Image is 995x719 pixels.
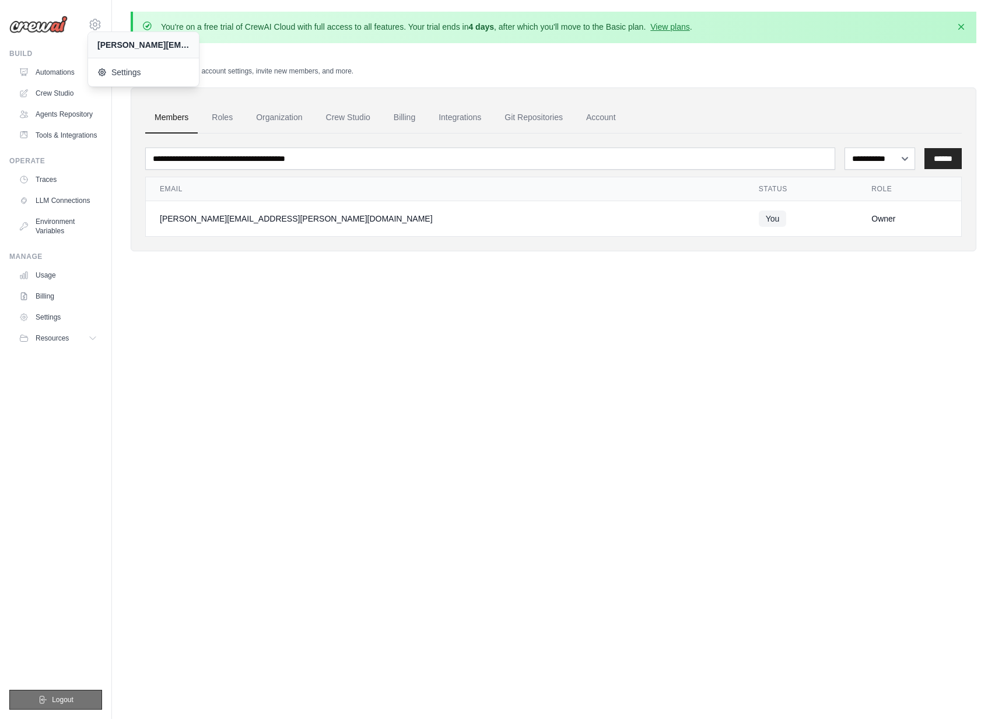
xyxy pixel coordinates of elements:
[14,191,102,210] a: LLM Connections
[146,177,745,201] th: Email
[429,102,491,134] a: Integrations
[14,126,102,145] a: Tools & Integrations
[36,334,69,343] span: Resources
[247,102,311,134] a: Organization
[97,66,190,78] span: Settings
[159,66,353,76] p: Manage your account settings, invite new members, and more.
[52,695,73,704] span: Logout
[14,84,102,103] a: Crew Studio
[160,213,731,225] div: [PERSON_NAME][EMAIL_ADDRESS][PERSON_NAME][DOMAIN_NAME]
[9,49,102,58] div: Build
[759,211,787,227] span: You
[159,52,353,66] h2: Settings
[145,102,198,134] a: Members
[14,329,102,348] button: Resources
[577,102,625,134] a: Account
[9,252,102,261] div: Manage
[9,16,68,33] img: Logo
[14,212,102,240] a: Environment Variables
[88,61,199,84] a: Settings
[495,102,572,134] a: Git Repositories
[871,213,947,225] div: Owner
[14,266,102,285] a: Usage
[384,102,425,134] a: Billing
[14,170,102,189] a: Traces
[202,102,242,134] a: Roles
[857,177,961,201] th: Role
[97,39,190,51] div: [PERSON_NAME][EMAIL_ADDRESS][PERSON_NAME][DOMAIN_NAME]
[745,177,858,201] th: Status
[14,287,102,306] a: Billing
[9,156,102,166] div: Operate
[317,102,380,134] a: Crew Studio
[161,21,692,33] p: You're on a free trial of CrewAI Cloud with full access to all features. Your trial ends in , aft...
[14,105,102,124] a: Agents Repository
[650,22,689,31] a: View plans
[14,63,102,82] a: Automations
[9,690,102,710] button: Logout
[468,22,494,31] strong: 4 days
[14,308,102,327] a: Settings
